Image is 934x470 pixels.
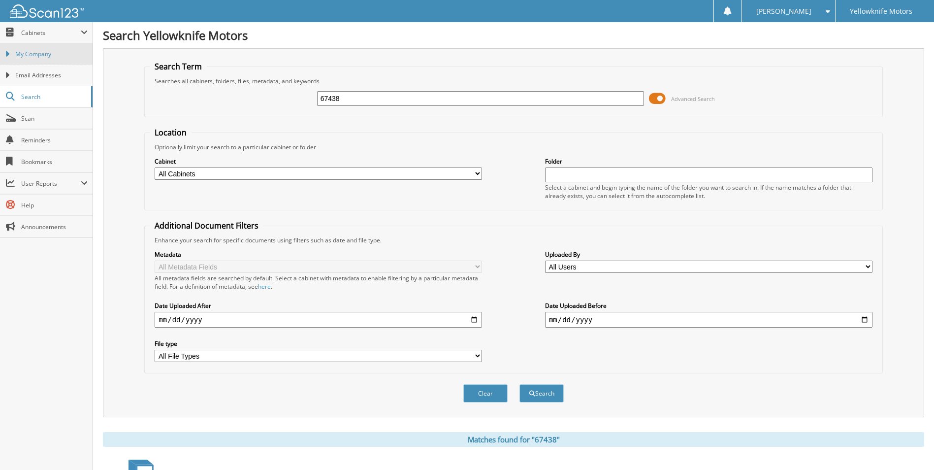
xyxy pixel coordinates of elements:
input: start [155,312,482,328]
div: All metadata fields are searched by default. Select a cabinet with metadata to enable filtering b... [155,274,482,291]
legend: Location [150,127,192,138]
span: My Company [15,50,88,59]
span: Advanced Search [671,95,715,102]
label: Date Uploaded After [155,302,482,310]
label: Folder [545,157,872,166]
span: Email Addresses [15,71,88,80]
h1: Search Yellowknife Motors [103,27,924,43]
label: Uploaded By [545,250,872,259]
div: Optionally limit your search to a particular cabinet or folder [150,143,877,151]
iframe: Chat Widget [885,423,934,470]
a: here [258,282,271,291]
span: Scan [21,114,88,123]
input: end [545,312,872,328]
label: Cabinet [155,157,482,166]
button: Clear [463,384,508,403]
legend: Additional Document Filters [150,220,263,231]
label: Metadata [155,250,482,259]
div: Select a cabinet and begin typing the name of the folder you want to search in. If the name match... [545,183,872,200]
span: Reminders [21,136,88,144]
span: Announcements [21,223,88,231]
span: User Reports [21,179,81,188]
span: Yellowknife Motors [850,8,912,14]
div: Matches found for "67438" [103,432,924,447]
span: Bookmarks [21,158,88,166]
span: Search [21,93,86,101]
button: Search [519,384,564,403]
div: Searches all cabinets, folders, files, metadata, and keywords [150,77,877,85]
label: Date Uploaded Before [545,302,872,310]
span: Help [21,201,88,209]
span: [PERSON_NAME] [756,8,811,14]
img: scan123-logo-white.svg [10,4,84,18]
legend: Search Term [150,61,207,72]
div: Enhance your search for specific documents using filters such as date and file type. [150,236,877,244]
label: File type [155,339,482,348]
span: Cabinets [21,29,81,37]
